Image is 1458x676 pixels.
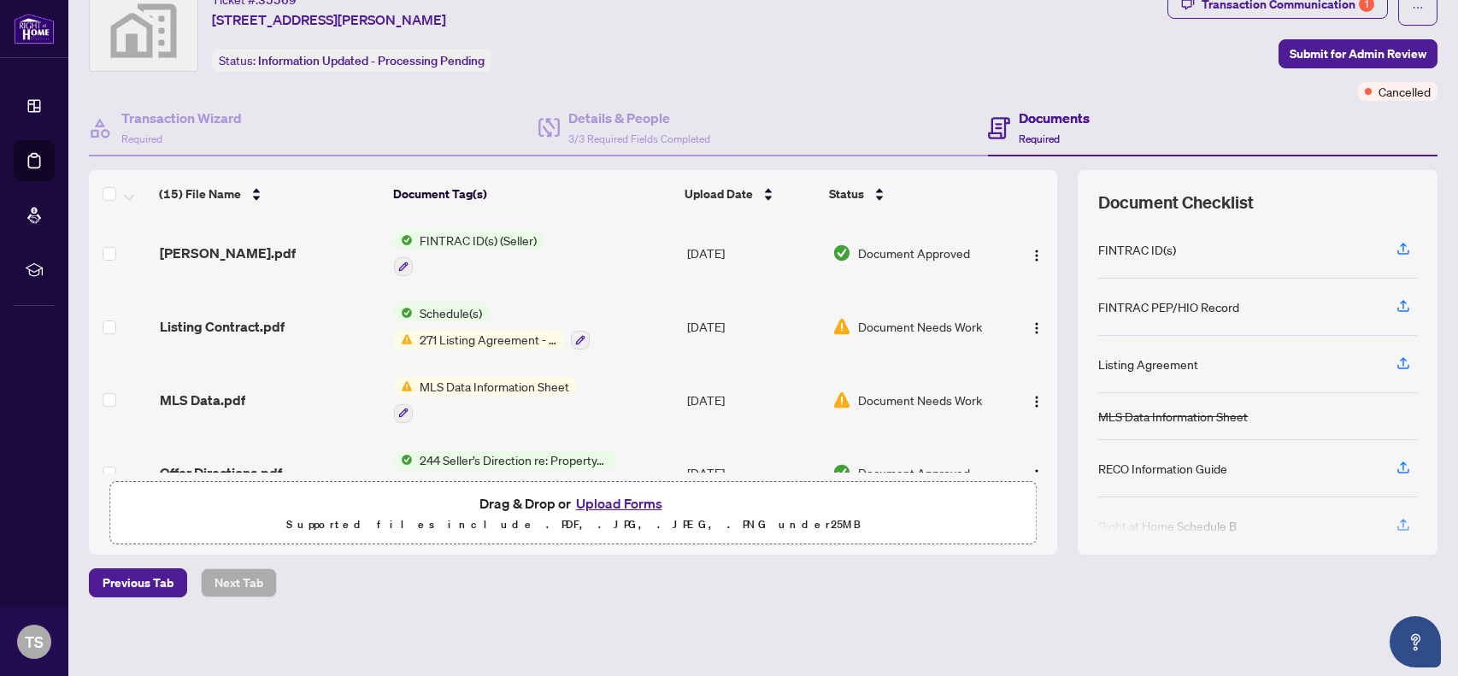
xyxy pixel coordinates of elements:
span: Drag & Drop or [479,492,667,514]
span: Drag & Drop orUpload FormsSupported files include .PDF, .JPG, .JPEG, .PNG under25MB [110,482,1036,545]
img: Status Icon [394,330,413,349]
td: [DATE] [680,363,826,437]
th: Document Tag(s) [386,170,679,218]
span: Document Approved [858,244,970,262]
img: tab_keywords_by_traffic_grey.svg [170,99,184,113]
span: Previous Tab [103,569,173,597]
img: Document Status [832,317,851,336]
img: logo [14,13,55,44]
img: Status Icon [394,377,413,396]
img: website_grey.svg [27,44,41,58]
button: Status Icon244 Seller’s Direction re: Property/Offers [394,450,615,497]
span: MLS Data.pdf [160,390,245,410]
th: Upload Date [678,170,822,218]
span: Document Approved [858,463,970,482]
span: ellipsis [1412,2,1424,14]
span: Submit for Admin Review [1290,40,1426,68]
h4: Transaction Wizard [121,108,242,128]
span: Schedule(s) [413,303,489,322]
span: Required [121,132,162,145]
div: Listing Agreement [1098,355,1198,373]
button: Logo [1023,313,1050,340]
span: Listing Contract.pdf [160,316,285,337]
img: Status Icon [394,231,413,250]
button: Previous Tab [89,568,187,597]
span: Offer Directions.pdf [160,462,282,483]
div: v 4.0.25 [48,27,84,41]
span: Information Updated - Processing Pending [258,53,485,68]
th: (15) File Name [152,170,385,218]
button: Status IconFINTRAC ID(s) (Seller) [394,231,544,277]
div: Domain Overview [65,101,153,112]
span: [STREET_ADDRESS][PERSON_NAME] [212,9,446,30]
button: Next Tab [201,568,277,597]
div: Status: [212,49,491,72]
div: FINTRAC ID(s) [1098,240,1176,259]
img: Document Status [832,463,851,482]
button: Upload Forms [571,492,667,514]
img: Logo [1030,468,1044,482]
td: [DATE] [680,437,826,510]
button: Status IconMLS Data Information Sheet [394,377,576,423]
th: Status [822,170,1002,218]
button: Status IconSchedule(s)Status Icon271 Listing Agreement - Seller Designated Representation Agreeme... [394,303,590,350]
div: Keywords by Traffic [189,101,288,112]
span: FINTRAC ID(s) (Seller) [413,231,544,250]
span: Document Needs Work [858,317,982,336]
span: 244 Seller’s Direction re: Property/Offers [413,450,615,469]
p: Supported files include .PDF, .JPG, .JPEG, .PNG under 25 MB [121,514,1026,535]
img: Logo [1030,395,1044,409]
span: Cancelled [1379,82,1431,101]
img: Document Status [832,244,851,262]
span: Upload Date [685,185,753,203]
span: (15) File Name [159,185,241,203]
span: [PERSON_NAME].pdf [160,243,296,263]
div: RECO Information Guide [1098,459,1227,478]
h4: Documents [1019,108,1090,128]
img: Status Icon [394,450,413,469]
button: Logo [1023,459,1050,486]
td: [DATE] [680,290,826,363]
div: FINTRAC PEP/HIO Record [1098,297,1239,316]
h4: Details & People [568,108,710,128]
div: MLS Data Information Sheet [1098,407,1248,426]
td: [DATE] [680,217,826,291]
span: Document Checklist [1098,191,1254,215]
span: 271 Listing Agreement - Seller Designated Representation Agreement Authority to Offer for Sale [413,330,564,349]
button: Submit for Admin Review [1279,39,1437,68]
button: Logo [1023,239,1050,267]
img: Logo [1030,321,1044,335]
span: Status [829,185,864,203]
div: Domain: [PERSON_NAME][DOMAIN_NAME] [44,44,283,58]
span: MLS Data Information Sheet [413,377,576,396]
span: Required [1019,132,1060,145]
img: tab_domain_overview_orange.svg [46,99,60,113]
button: Open asap [1390,616,1441,667]
span: TS [25,630,44,654]
img: logo_orange.svg [27,27,41,41]
img: Status Icon [394,303,413,322]
img: Logo [1030,249,1044,262]
button: Logo [1023,386,1050,414]
img: Document Status [832,391,851,409]
span: 3/3 Required Fields Completed [568,132,710,145]
span: Document Needs Work [858,391,982,409]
